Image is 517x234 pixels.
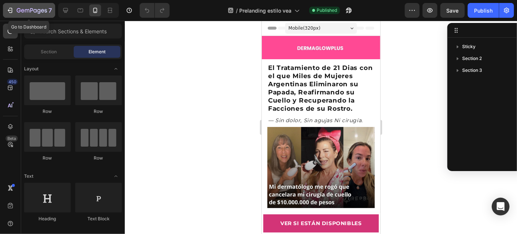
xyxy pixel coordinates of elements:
span: Toggle open [110,63,122,75]
span: / [236,7,238,14]
div: 450 [7,79,18,85]
span: Section 2 [462,55,482,62]
div: Undo/Redo [140,3,170,18]
span: Toggle open [110,170,122,182]
div: Open Intercom Messenger [492,198,510,215]
span: Layout [24,66,39,72]
button: Save [440,3,465,18]
div: Row [24,155,71,161]
div: Text Block [75,215,122,222]
div: Heading [24,215,71,222]
span: Section [41,49,57,55]
span: Save [447,7,459,14]
div: Row [24,108,71,115]
span: Text [24,173,33,180]
div: Beta [6,136,18,141]
div: Row [75,155,122,161]
button: 7 [3,3,55,18]
span: Prelanding estilo vea [239,7,291,14]
div: Row [75,108,122,115]
div: Publish [474,7,493,14]
span: Section 3 [462,67,482,74]
span: Element [89,49,106,55]
p: 7 [49,6,52,15]
iframe: Design area [262,21,380,234]
span: Sticky [462,43,476,50]
span: Published [317,7,337,14]
input: Search Sections & Elements [24,24,122,39]
button: Publish [468,3,499,18]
